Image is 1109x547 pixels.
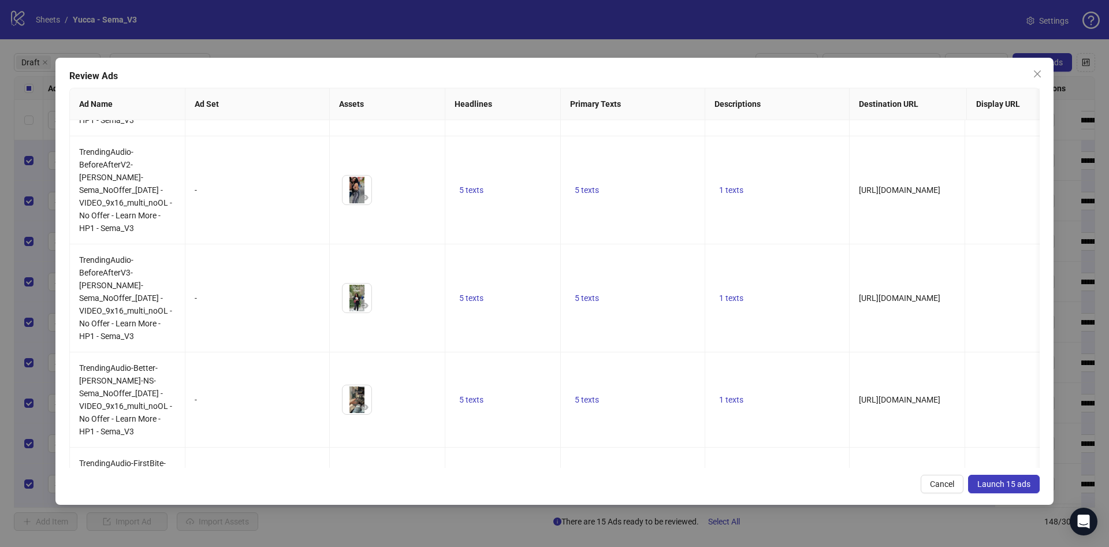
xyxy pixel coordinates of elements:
th: Destination URL [850,88,967,120]
span: 5 texts [575,185,599,195]
button: 5 texts [455,183,488,197]
div: - [195,292,320,304]
span: 5 texts [575,293,599,303]
th: Primary Texts [561,88,705,120]
th: Assets [330,88,445,120]
span: Launch 15 ads [977,479,1030,489]
span: 5 texts [459,293,483,303]
button: Preview [358,191,371,204]
div: Review Ads [69,69,1040,83]
span: [URL][DOMAIN_NAME] [859,395,940,404]
th: Headlines [445,88,561,120]
button: 1 texts [714,393,748,407]
span: TrendingAudio-Better-[PERSON_NAME]-NS-Sema_NoOffer_[DATE] - VIDEO_9x16_multi_noOL - No Offer - Le... [79,363,172,436]
span: 5 texts [459,395,483,404]
span: eye [360,302,369,310]
button: Cancel [921,475,963,493]
button: Preview [358,400,371,414]
th: Ad Name [70,88,185,120]
button: 5 texts [570,183,604,197]
span: TrendingAudio-BeforeAfterV2-[PERSON_NAME]-Sema_NoOffer_[DATE] - VIDEO_9x16_multi_noOL - No Offer ... [79,147,172,233]
img: Asset 1 [343,176,371,204]
button: Launch 15 ads [968,475,1040,493]
img: Asset 1 [343,284,371,312]
span: close [1033,69,1042,79]
span: 5 texts [459,185,483,195]
span: eye [360,403,369,411]
div: - [195,393,320,406]
button: 5 texts [455,291,488,305]
button: 5 texts [570,393,604,407]
span: 1 texts [719,395,743,404]
span: eye [360,194,369,202]
span: TrendingAudio-FirstBite-[PERSON_NAME]-Sema_NoOffer_[DATE] - VIDEO_9x16_multi_noOL - No Offer - Le... [79,459,172,531]
button: 5 texts [570,291,604,305]
span: TrendingAudio-BeforeAfterV3-[PERSON_NAME]-Sema_NoOffer_[DATE] - VIDEO_9x16_multi_noOL - No Offer ... [79,255,172,341]
span: [URL][DOMAIN_NAME] [859,293,940,303]
th: Descriptions [705,88,850,120]
th: Ad Set [185,88,330,120]
button: 1 texts [714,183,748,197]
button: 5 texts [455,393,488,407]
th: Display URL [967,88,1082,120]
button: 1 texts [714,291,748,305]
img: Asset 1 [343,385,371,414]
div: Open Intercom Messenger [1070,508,1097,535]
span: 1 texts [719,293,743,303]
button: Close [1028,65,1047,83]
span: 1 texts [719,185,743,195]
div: - [195,184,320,196]
span: 5 texts [575,395,599,404]
span: [URL][DOMAIN_NAME] [859,185,940,195]
span: Cancel [930,479,954,489]
button: Preview [358,299,371,312]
